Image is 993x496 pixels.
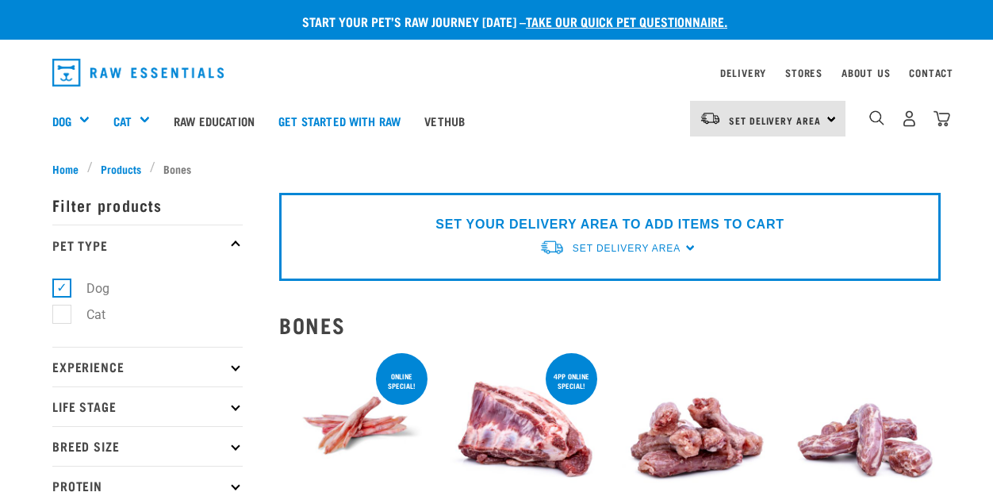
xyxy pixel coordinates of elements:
[52,347,243,386] p: Experience
[52,185,243,225] p: Filter products
[52,112,71,130] a: Dog
[101,160,141,177] span: Products
[113,112,132,130] a: Cat
[266,89,412,152] a: Get started with Raw
[869,110,884,125] img: home-icon-1@2x.png
[842,70,890,75] a: About Us
[785,70,822,75] a: Stores
[546,364,597,398] div: 4pp online special!
[52,59,224,87] img: Raw Essentials Logo
[901,110,918,127] img: user.png
[52,426,243,466] p: Breed Size
[700,111,721,125] img: van-moving.png
[729,117,821,123] span: Set Delivery Area
[934,110,950,127] img: home-icon@2x.png
[61,279,116,298] label: Dog
[52,160,79,177] span: Home
[539,239,565,256] img: van-moving.png
[52,386,243,426] p: Life Stage
[52,160,87,177] a: Home
[376,364,427,398] div: ONLINE SPECIAL!
[52,225,243,264] p: Pet Type
[93,160,150,177] a: Products
[52,160,941,177] nav: breadcrumbs
[720,70,766,75] a: Delivery
[435,215,784,234] p: SET YOUR DELIVERY AREA TO ADD ITEMS TO CART
[412,89,477,152] a: Vethub
[61,305,112,325] label: Cat
[909,70,953,75] a: Contact
[279,313,941,337] h2: Bones
[40,52,953,93] nav: dropdown navigation
[573,243,681,254] span: Set Delivery Area
[526,17,727,25] a: take our quick pet questionnaire.
[162,89,266,152] a: Raw Education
